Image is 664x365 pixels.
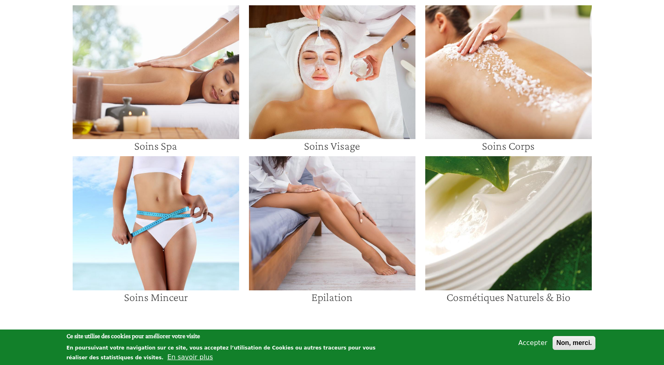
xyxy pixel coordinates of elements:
[249,5,415,139] img: Soins visage institut biolys paris
[73,5,239,139] img: soins spa institut biolys paris
[73,290,239,304] h3: Soins Minceur
[515,338,551,348] button: Accepter
[167,352,213,362] button: En savoir plus
[249,139,415,153] h3: Soins Visage
[425,290,592,304] h3: Cosmétiques Naturels & Bio
[73,139,239,153] h3: Soins Spa
[425,139,592,153] h3: Soins Corps
[553,336,595,350] button: Non, merci.
[67,332,385,341] h2: Ce site utilise des cookies pour améliorer votre visite
[425,156,592,290] img: Cosmétiques Naturels & Bio
[425,5,592,139] img: Soins Corps
[67,345,375,361] p: En poursuivant votre navigation sur ce site, vous acceptez l’utilisation de Cookies ou autres tra...
[249,290,415,304] h3: Epilation
[73,156,239,290] img: Soins Minceur
[249,156,415,290] img: Epilation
